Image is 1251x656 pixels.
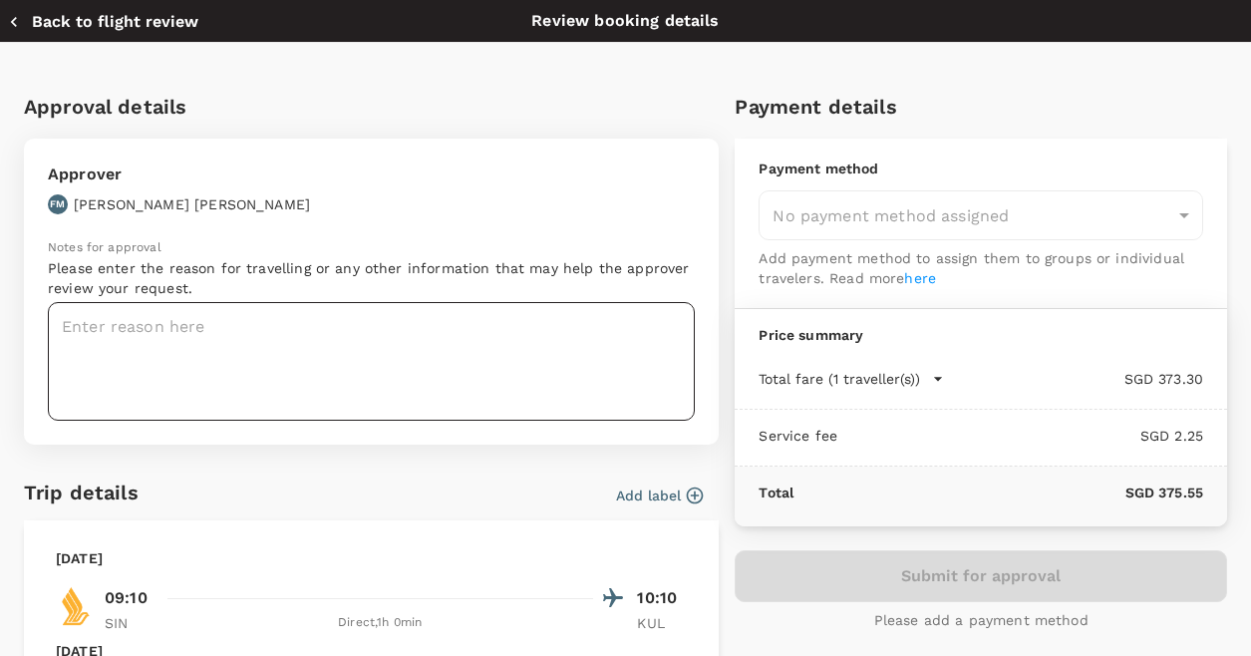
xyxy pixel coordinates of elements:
[616,486,703,505] button: Add label
[904,270,936,286] a: here
[759,325,1203,345] p: Price summary
[759,248,1203,288] p: Add payment method to assign them to groups or individual travelers. Read more
[166,613,593,633] div: Direct , 1h 0min
[56,586,96,626] img: SQ
[50,197,65,211] p: FM
[637,586,687,610] p: 10:10
[74,194,310,214] p: [PERSON_NAME] [PERSON_NAME]
[24,477,139,508] h6: Trip details
[735,91,1227,123] h6: Payment details
[48,258,695,298] p: Please enter the reason for travelling or any other information that may help the approver review...
[944,369,1203,389] p: SGD 373.30
[759,483,793,502] p: Total
[759,190,1203,240] div: No payment method assigned
[24,91,719,123] h6: Approval details
[759,159,1203,178] p: Payment method
[874,610,1089,630] p: Please add a payment method
[793,483,1203,502] p: SGD 375.55
[531,9,719,33] p: Review booking details
[759,369,944,389] button: Total fare (1 traveller(s))
[8,12,198,32] button: Back to flight review
[48,238,695,258] p: Notes for approval
[837,426,1203,446] p: SGD 2.25
[637,613,687,633] p: KUL
[105,613,155,633] p: SIN
[56,548,103,568] p: [DATE]
[105,586,148,610] p: 09:10
[759,426,837,446] p: Service fee
[759,369,920,389] p: Total fare (1 traveller(s))
[48,163,310,186] p: Approver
